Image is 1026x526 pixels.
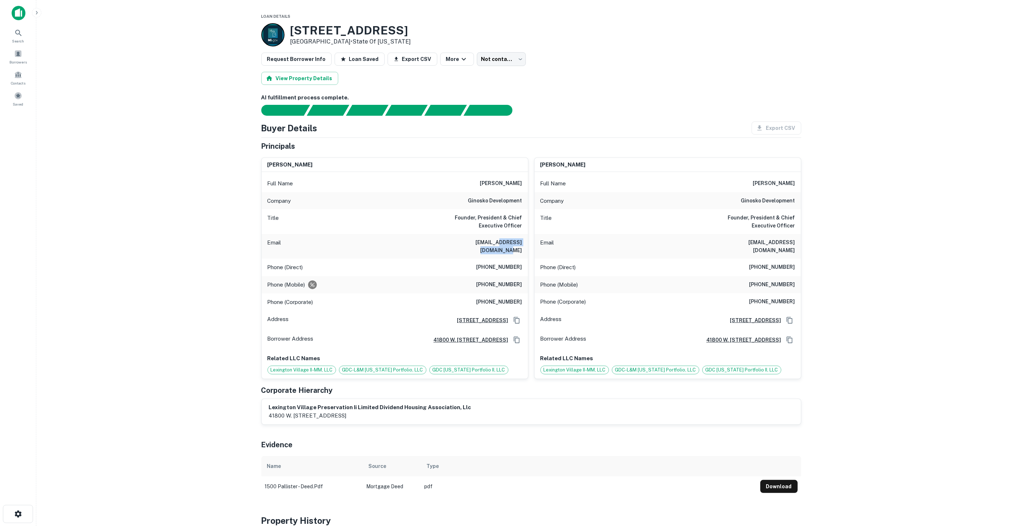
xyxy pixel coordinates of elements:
a: State Of [US_STATE] [353,38,411,45]
a: Saved [2,89,34,108]
h6: [PHONE_NUMBER] [477,298,522,307]
p: Phone (Mobile) [267,280,305,289]
button: View Property Details [261,72,338,85]
h6: [PERSON_NAME] [267,161,313,169]
p: Address [267,315,289,326]
p: Phone (Direct) [540,263,576,272]
h6: lexington village preservation ii limited dividend housing association, llc [269,403,471,412]
p: Phone (Corporate) [540,297,586,306]
p: 41800 w. [STREET_ADDRESS] [269,411,471,420]
a: 41800 w. [STREET_ADDRESS] [428,336,508,344]
p: Title [540,214,552,230]
span: Lexington Village II-MM, LLC [268,366,336,374]
p: Full Name [267,179,293,188]
h6: ginosko development [741,197,795,205]
p: Borrower Address [267,334,314,345]
span: Search [12,38,24,44]
span: GDC [US_STATE] Portfolio II, LLC [703,366,781,374]
h6: Founder, President & Chief Executive Officer [708,214,795,230]
p: Email [540,238,554,254]
p: Borrower Address [540,334,586,345]
p: Phone (Corporate) [267,298,313,307]
button: Copy Address [511,315,522,326]
h5: Principals [261,141,295,152]
h6: [PHONE_NUMBER] [749,297,795,306]
div: Name [267,462,281,470]
p: Email [267,238,281,254]
p: Title [267,214,279,230]
h6: [PERSON_NAME] [480,179,522,188]
span: Borrowers [9,59,27,65]
span: GDC-L&M [US_STATE] Portfolio, LLC [612,366,699,374]
h4: Buyer Details [261,122,318,135]
div: Sending borrower request to AI... [253,105,307,116]
h5: Evidence [261,439,293,450]
p: Related LLC Names [267,354,522,363]
img: capitalize-icon.png [12,6,25,20]
a: 41800 w. [STREET_ADDRESS] [701,336,781,344]
a: Borrowers [2,47,34,66]
h6: AI fulfillment process complete. [261,94,801,102]
a: Search [2,26,34,45]
h6: [EMAIL_ADDRESS][DOMAIN_NAME] [708,238,795,254]
h6: [PERSON_NAME] [540,161,586,169]
p: Phone (Direct) [267,263,303,272]
button: Copy Address [784,315,795,326]
h6: [PHONE_NUMBER] [749,263,795,272]
td: 1500 pallister - deed.pdf [261,476,363,497]
button: Request Borrower Info [261,53,332,66]
p: Phone (Mobile) [540,280,578,289]
span: Saved [13,101,24,107]
div: Not contacted [477,52,526,66]
h3: [STREET_ADDRESS] [290,24,411,37]
h5: Corporate Hierarchy [261,385,333,396]
p: Address [540,315,562,326]
a: [STREET_ADDRESS] [724,316,781,324]
p: Related LLC Names [540,354,795,363]
p: Full Name [540,179,566,188]
h6: [EMAIL_ADDRESS][DOMAIN_NAME] [435,238,522,254]
div: scrollable content [261,456,801,497]
span: Contacts [11,80,25,86]
h6: [PHONE_NUMBER] [749,280,795,289]
th: Source [363,456,421,476]
div: Documents found, AI parsing details... [346,105,388,116]
span: Lexington Village II-MM, LLC [541,366,609,374]
td: pdf [421,476,757,497]
h6: Founder, President & Chief Executive Officer [435,214,522,230]
div: Your request is received and processing... [307,105,349,116]
th: Type [421,456,757,476]
div: Principals found, still searching for contact information. This may take time... [424,105,467,116]
div: Source [369,462,387,470]
h6: [PHONE_NUMBER] [477,280,522,289]
p: Company [540,197,564,205]
a: Contacts [2,68,34,87]
span: GDC-L&M [US_STATE] Portfolio, LLC [339,366,426,374]
p: Company [267,197,291,205]
h6: ginosko development [468,197,522,205]
th: Name [261,456,363,476]
div: Type [427,462,439,470]
button: Export CSV [388,53,437,66]
button: Download [760,480,798,493]
h6: [PHONE_NUMBER] [477,263,522,272]
p: [GEOGRAPHIC_DATA] • [290,37,411,46]
h6: [PERSON_NAME] [753,179,795,188]
span: GDC [US_STATE] Portfolio II, LLC [430,366,508,374]
span: Loan Details [261,14,291,19]
a: [STREET_ADDRESS] [451,316,508,324]
div: AI fulfillment process complete. [464,105,521,116]
div: Principals found, AI now looking for contact information... [385,105,428,116]
button: Loan Saved [335,53,385,66]
button: Copy Address [784,334,795,345]
button: Copy Address [511,334,522,345]
button: More [440,53,474,66]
